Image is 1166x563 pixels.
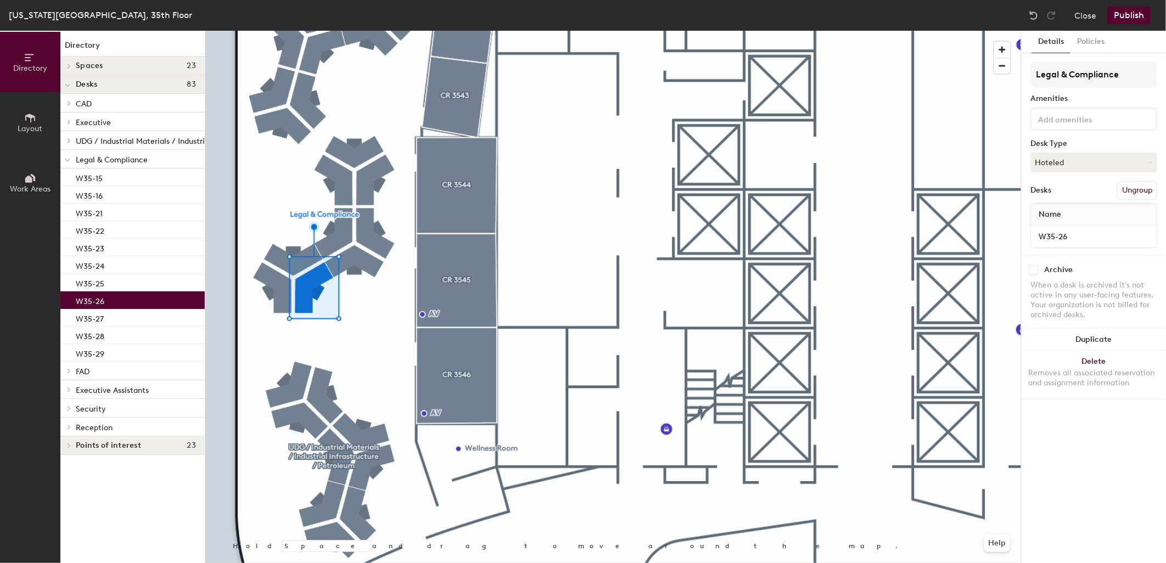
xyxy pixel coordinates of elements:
[76,99,92,109] span: CAD
[1022,329,1166,351] button: Duplicate
[1022,351,1166,399] button: DeleteRemoves all associated reservation and assignment information
[76,423,113,432] span: Reception
[76,441,141,450] span: Points of interest
[76,276,104,289] p: W35-25
[1030,153,1157,172] button: Hoteled
[1107,7,1151,24] button: Publish
[1070,31,1111,53] button: Policies
[76,329,104,341] p: W35-28
[1030,139,1157,148] div: Desk Type
[1044,266,1073,274] div: Archive
[1033,205,1067,224] span: Name
[76,367,89,376] span: FAD
[187,441,196,450] span: 23
[1028,368,1159,388] div: Removes all associated reservation and assignment information
[76,155,148,165] span: Legal & Compliance
[60,40,205,57] h1: Directory
[76,61,103,70] span: Spaces
[1117,181,1157,200] button: Ungroup
[76,118,111,127] span: Executive
[1036,112,1135,125] input: Add amenities
[13,64,47,73] span: Directory
[76,80,97,89] span: Desks
[76,346,104,359] p: W35-29
[187,80,196,89] span: 83
[76,241,104,254] p: W35-23
[1030,186,1051,195] div: Desks
[18,124,43,133] span: Layout
[76,404,106,414] span: Security
[76,137,308,146] span: UDG / Industrial Materials / Industrial Infrastructure / Petroleum
[1030,94,1157,103] div: Amenities
[1030,280,1157,320] div: When a desk is archived it's not active in any user-facing features. Your organization is not bil...
[10,184,51,194] span: Work Areas
[76,171,103,183] p: W35-15
[187,61,196,70] span: 23
[76,258,104,271] p: W35-24
[984,534,1010,552] button: Help
[76,311,104,324] p: W35-27
[76,294,104,306] p: W35-26
[76,386,149,395] span: Executive Assistants
[1033,229,1154,244] input: Unnamed desk
[1074,7,1096,24] button: Close
[76,223,104,236] p: W35-22
[9,8,192,22] div: [US_STATE][GEOGRAPHIC_DATA], 35th Floor
[1046,10,1057,21] img: Redo
[1032,31,1070,53] button: Details
[1028,10,1039,21] img: Undo
[76,188,103,201] p: W35-16
[76,206,103,218] p: W35-21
